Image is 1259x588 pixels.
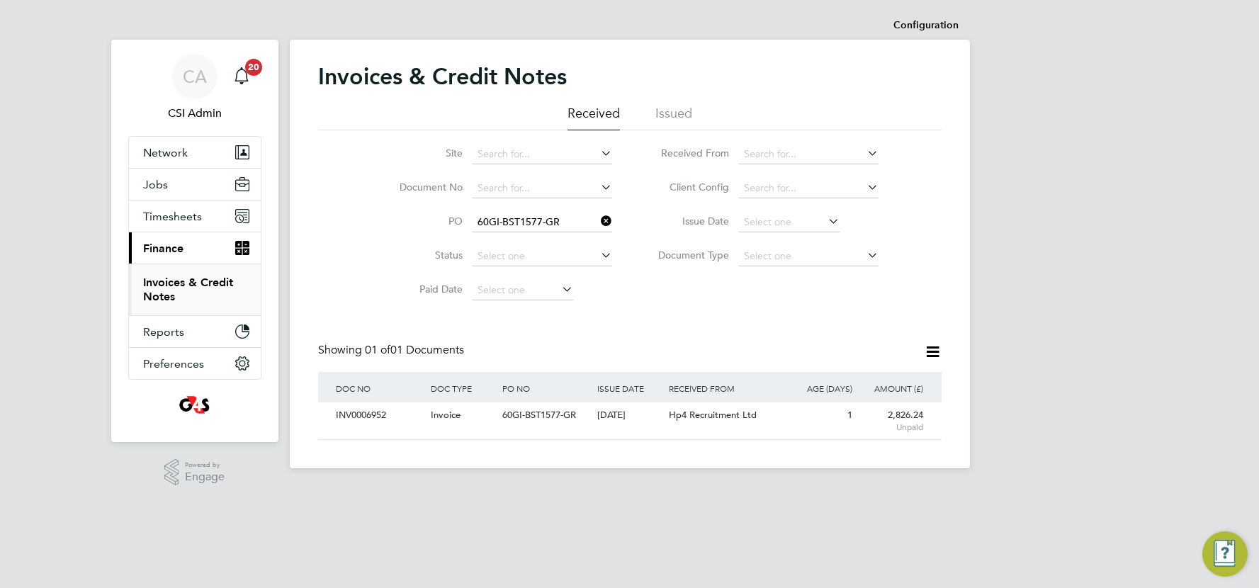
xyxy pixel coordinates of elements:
[129,316,261,347] button: Reports
[648,181,729,193] label: Client Config
[739,145,879,164] input: Search for...
[594,402,665,429] div: [DATE]
[128,54,261,122] a: CACSI Admin
[568,105,620,130] li: Received
[129,348,261,379] button: Preferences
[129,169,261,200] button: Jobs
[473,179,612,198] input: Search for...
[128,105,261,122] span: CSI Admin
[499,372,594,405] div: PO NO
[129,232,261,264] button: Finance
[143,357,204,371] span: Preferences
[185,471,225,483] span: Engage
[143,242,184,255] span: Finance
[431,409,461,421] span: Invoice
[594,372,665,405] div: ISSUE DATE
[648,249,729,261] label: Document Type
[473,281,573,300] input: Select one
[381,249,463,261] label: Status
[381,147,463,159] label: Site
[859,422,924,433] span: Unpaid
[739,213,840,232] input: Select one
[427,372,499,405] div: DOC TYPE
[176,394,213,417] img: g4sssuk-logo-retina.png
[381,283,463,295] label: Paid Date
[648,147,729,159] label: Received From
[318,62,567,91] h2: Invoices & Credit Notes
[784,372,856,405] div: AGE (DAYS)
[143,178,168,191] span: Jobs
[1202,531,1248,577] button: Engage Resource Center
[739,247,879,266] input: Select one
[655,105,692,130] li: Issued
[332,372,427,405] div: DOC NO
[185,459,225,471] span: Powered by
[365,343,390,357] span: 01 of
[856,402,927,439] div: 2,826.24
[143,146,188,159] span: Network
[739,179,879,198] input: Search for...
[129,137,261,168] button: Network
[669,409,757,421] span: Hp4 Recruitment Ltd
[648,215,729,227] label: Issue Date
[164,459,225,486] a: Powered byEngage
[473,213,612,232] input: Search for...
[381,181,463,193] label: Document No
[332,402,427,429] div: INV0006952
[143,325,184,339] span: Reports
[129,200,261,232] button: Timesheets
[473,247,612,266] input: Select one
[665,372,784,405] div: RECEIVED FROM
[502,409,576,421] span: 60GI-BST1577-GR
[381,215,463,227] label: PO
[893,11,959,40] li: Configuration
[245,59,262,76] span: 20
[183,67,207,86] span: CA
[365,343,464,357] span: 01 Documents
[128,394,261,417] a: Go to home page
[143,276,233,303] a: Invoices & Credit Notes
[847,409,852,421] span: 1
[318,343,467,358] div: Showing
[856,372,927,405] div: AMOUNT (£)
[473,145,612,164] input: Search for...
[227,54,256,99] a: 20
[143,210,202,223] span: Timesheets
[111,40,278,442] nav: Main navigation
[129,264,261,315] div: Finance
